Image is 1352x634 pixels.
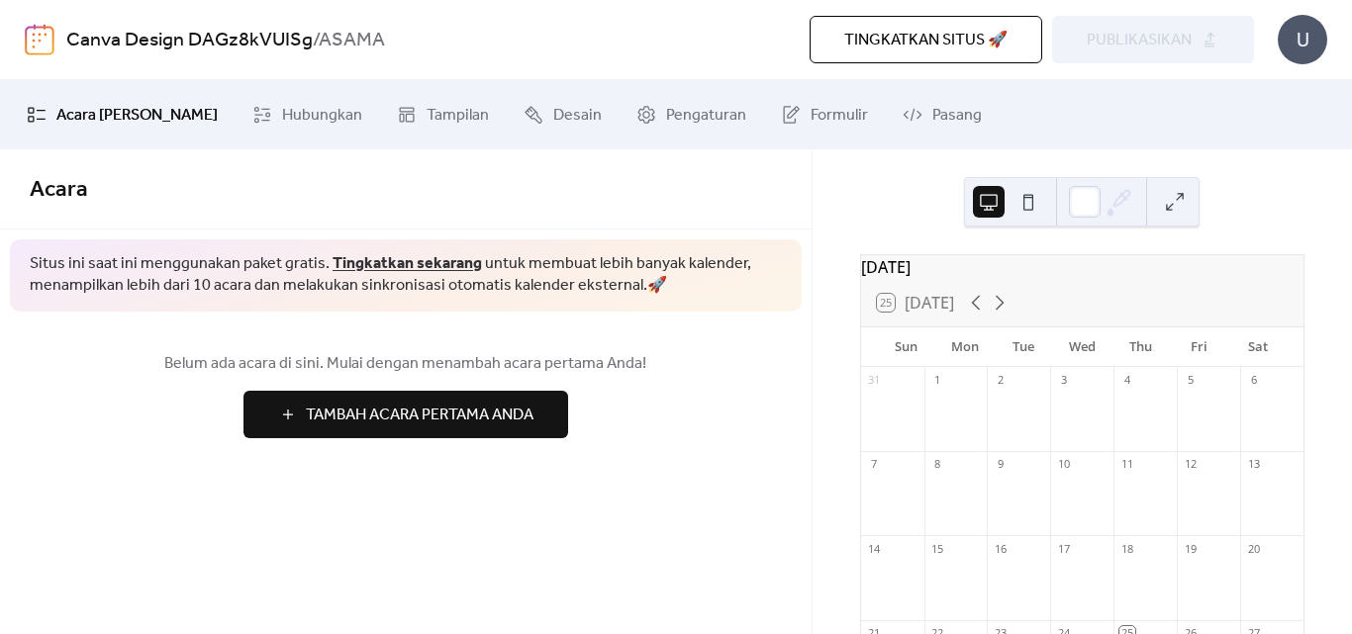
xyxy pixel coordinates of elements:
div: Sun [877,327,935,367]
div: 8 [930,457,945,472]
span: Tingkatkan situs 🚀 [844,29,1008,52]
div: 16 [993,541,1008,556]
div: Sat [1229,327,1288,367]
div: Mon [935,327,994,367]
div: 2 [993,373,1008,388]
div: 5 [1183,373,1198,388]
div: 18 [1119,541,1134,556]
span: Tambah Acara Pertama Anda [306,404,533,427]
div: Thu [1111,327,1170,367]
div: 12 [1183,457,1198,472]
div: 3 [1056,373,1071,388]
div: 6 [1246,373,1261,388]
span: Desain [553,104,602,128]
div: Fri [1170,327,1228,367]
b: ASAMA [319,22,385,59]
a: Acara [PERSON_NAME] [12,88,233,141]
span: Belum ada acara di sini. Mulai dengan menambah acara pertama Anda! [30,352,782,376]
a: Pengaturan [622,88,761,141]
a: Formulir [766,88,883,141]
div: 4 [1119,373,1134,388]
div: 31 [867,373,882,388]
div: 9 [993,457,1008,472]
div: 11 [1119,457,1134,472]
img: logo [25,24,54,55]
span: Pasang [932,104,982,128]
a: Desain [509,88,617,141]
span: Tampilan [427,104,489,128]
div: 14 [867,541,882,556]
div: Tue [994,327,1052,367]
div: U [1278,15,1327,64]
div: 15 [930,541,945,556]
div: Wed [1053,327,1111,367]
a: Tingkatkan sekarang [333,248,482,279]
div: 20 [1246,541,1261,556]
span: Acara [PERSON_NAME] [56,104,218,128]
div: 7 [867,457,882,472]
div: 1 [930,373,945,388]
span: Situs ini saat ini menggunakan paket gratis. untuk membuat lebih banyak kalender, menampilkan leb... [30,253,782,298]
a: Pasang [888,88,997,141]
button: Tingkatkan situs 🚀 [810,16,1042,63]
a: Tambah Acara Pertama Anda [30,391,782,438]
b: / [313,22,319,59]
span: Pengaturan [666,104,746,128]
a: Hubungkan [238,88,377,141]
div: 17 [1056,541,1071,556]
button: Tambah Acara Pertama Anda [243,391,568,438]
a: Tampilan [382,88,504,141]
span: Hubungkan [282,104,362,128]
span: Formulir [811,104,868,128]
span: Acara [30,168,88,212]
div: 19 [1183,541,1198,556]
div: [DATE] [861,255,1304,279]
div: 10 [1056,457,1071,472]
div: 13 [1246,457,1261,472]
a: Canva Design DAGz8kVUISg [66,22,313,59]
